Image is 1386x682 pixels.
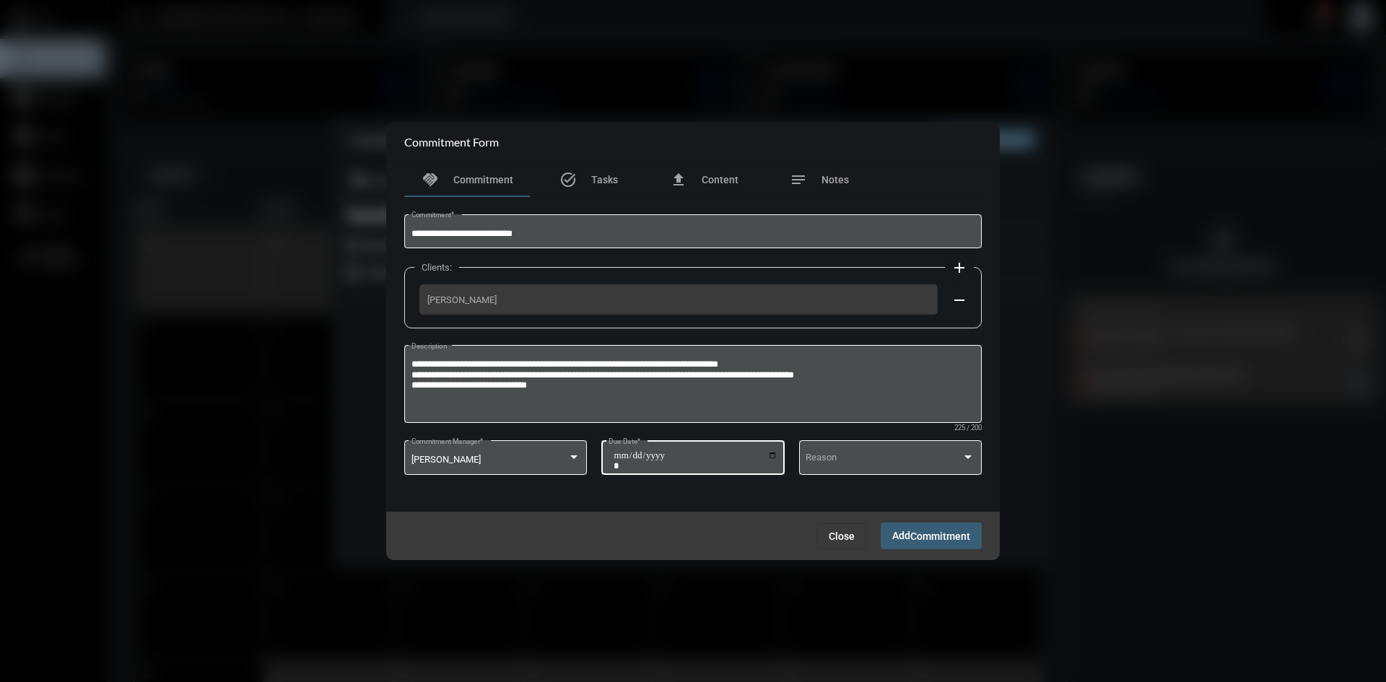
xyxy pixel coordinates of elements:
span: Commitment [453,174,513,185]
span: Add [892,530,970,541]
span: [PERSON_NAME] [427,294,930,305]
span: Tasks [591,174,618,185]
button: AddCommitment [881,523,982,549]
h2: Commitment Form [404,135,499,149]
mat-icon: add [951,259,968,276]
mat-icon: task_alt [559,171,577,188]
span: [PERSON_NAME] [411,454,481,465]
mat-hint: 225 / 200 [954,424,982,432]
span: Commitment [910,530,970,542]
mat-icon: handshake [422,171,439,188]
button: Close [817,523,866,549]
mat-icon: notes [790,171,807,188]
mat-icon: remove [951,292,968,309]
span: Close [829,530,855,542]
mat-icon: file_upload [670,171,687,188]
label: Clients: [414,262,459,273]
span: Content [702,174,738,185]
span: Notes [821,174,849,185]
